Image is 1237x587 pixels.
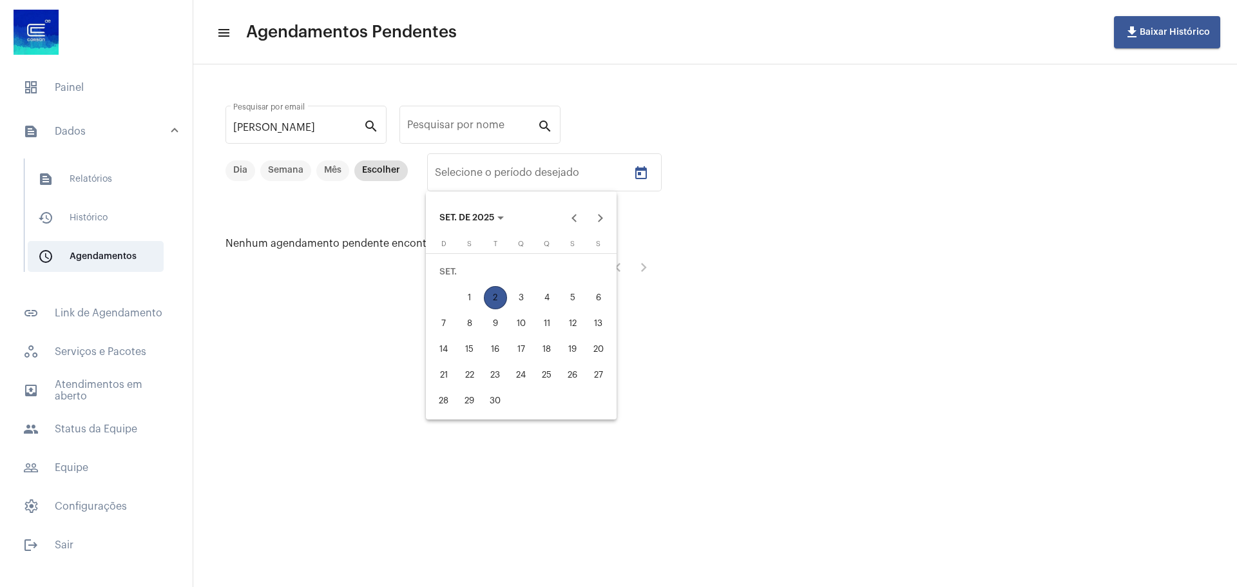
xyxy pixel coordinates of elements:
div: 24 [510,363,533,387]
div: 3 [510,286,533,309]
button: 19 de setembro de 2025 [560,336,586,362]
button: 28 de setembro de 2025 [431,388,457,414]
button: Choose month and year [429,206,514,231]
button: 18 de setembro de 2025 [534,336,560,362]
td: SET. [431,259,611,285]
button: 10 de setembro de 2025 [508,311,534,336]
div: 15 [458,338,481,361]
div: 8 [458,312,481,335]
button: 15 de setembro de 2025 [457,336,483,362]
button: 16 de setembro de 2025 [483,336,508,362]
div: 20 [587,338,610,361]
button: 1 de setembro de 2025 [457,285,483,311]
button: 23 de setembro de 2025 [483,362,508,388]
button: 30 de setembro de 2025 [483,388,508,414]
div: 1 [458,286,481,309]
button: 25 de setembro de 2025 [534,362,560,388]
button: 21 de setembro de 2025 [431,362,457,388]
div: 14 [432,338,455,361]
button: 17 de setembro de 2025 [508,336,534,362]
div: 18 [535,338,559,361]
span: Q [518,240,524,247]
button: 12 de setembro de 2025 [560,311,586,336]
div: 6 [587,286,610,309]
button: 29 de setembro de 2025 [457,388,483,414]
div: 17 [510,338,533,361]
button: 4 de setembro de 2025 [534,285,560,311]
div: 11 [535,312,559,335]
button: 7 de setembro de 2025 [431,311,457,336]
div: 5 [561,286,584,309]
div: 2 [484,286,507,309]
div: 29 [458,389,481,412]
button: Previous month [561,206,587,231]
button: 8 de setembro de 2025 [457,311,483,336]
div: 23 [484,363,507,387]
button: 22 de setembro de 2025 [457,362,483,388]
div: 13 [587,312,610,335]
div: 19 [561,338,584,361]
button: 5 de setembro de 2025 [560,285,586,311]
span: S [596,240,600,247]
div: 27 [587,363,610,387]
span: Q [544,240,550,247]
div: 25 [535,363,559,387]
div: 16 [484,338,507,361]
button: 20 de setembro de 2025 [586,336,611,362]
button: Next month [587,206,613,231]
div: 30 [484,389,507,412]
div: 12 [561,312,584,335]
div: 7 [432,312,455,335]
span: T [494,240,497,247]
button: 2 de setembro de 2025 [483,285,508,311]
div: 22 [458,363,481,387]
span: S [467,240,472,247]
button: 26 de setembro de 2025 [560,362,586,388]
div: 4 [535,286,559,309]
span: D [441,240,446,247]
div: 21 [432,363,455,387]
button: 9 de setembro de 2025 [483,311,508,336]
button: 14 de setembro de 2025 [431,336,457,362]
button: 11 de setembro de 2025 [534,311,560,336]
button: 24 de setembro de 2025 [508,362,534,388]
div: 10 [510,312,533,335]
button: 6 de setembro de 2025 [586,285,611,311]
button: 27 de setembro de 2025 [586,362,611,388]
div: 26 [561,363,584,387]
span: S [570,240,575,247]
span: SET. DE 2025 [439,214,494,223]
div: 9 [484,312,507,335]
button: 13 de setembro de 2025 [586,311,611,336]
button: 3 de setembro de 2025 [508,285,534,311]
div: 28 [432,389,455,412]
